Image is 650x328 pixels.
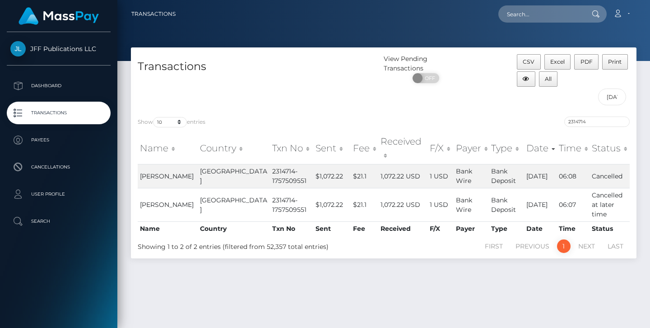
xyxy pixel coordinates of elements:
span: Excel [550,58,565,65]
td: $21.1 [351,188,379,221]
h4: Transactions [138,59,377,75]
a: Payees [7,129,111,151]
label: Show entries [138,117,205,127]
span: [PERSON_NAME] [140,172,194,180]
a: Dashboard [7,75,111,97]
td: [DATE] [524,188,557,221]
td: $1,072.22 [313,188,351,221]
th: Country: activate to sort column ascending [198,132,270,164]
span: PDF [580,58,593,65]
select: Showentries [153,117,187,127]
th: Received: activate to sort column ascending [378,132,427,164]
div: Showing 1 to 2 of 2 entries (filtered from 52,357 total entries) [138,239,335,252]
th: Txn No [270,221,313,236]
th: Name [138,221,198,236]
td: $21.1 [351,164,379,188]
span: CSV [523,58,534,65]
td: 2314714-1757509551 [270,164,313,188]
span: JFF Publications LLC [7,45,111,53]
p: User Profile [10,187,107,201]
th: Name: activate to sort column ascending [138,132,198,164]
a: 1 [557,239,571,253]
div: View Pending Transactions [384,54,468,73]
th: Payer: activate to sort column ascending [454,132,489,164]
button: Excel [544,54,571,70]
td: Cancelled [590,164,630,188]
td: [GEOGRAPHIC_DATA] [198,164,270,188]
th: Type [489,221,524,236]
span: All [545,75,552,82]
th: Sent: activate to sort column ascending [313,132,351,164]
th: Date [524,221,557,236]
th: F/X [427,221,454,236]
th: Received [378,221,427,236]
th: Fee [351,221,379,236]
p: Search [10,215,107,228]
th: Time: activate to sort column ascending [557,132,590,164]
th: Time [557,221,590,236]
input: Search... [498,5,583,23]
span: Print [608,58,622,65]
button: Print [602,54,628,70]
th: Status [590,221,630,236]
th: Txn No: activate to sort column ascending [270,132,313,164]
td: $1,072.22 [313,164,351,188]
p: Transactions [10,106,107,120]
th: Payer [454,221,489,236]
td: 1,072.22 USD [378,188,427,221]
th: Date: activate to sort column ascending [524,132,557,164]
p: Cancellations [10,160,107,174]
button: PDF [574,54,599,70]
th: Sent [313,221,351,236]
input: Search transactions [564,117,630,127]
td: 06:08 [557,164,590,188]
td: 1 USD [427,188,454,221]
td: [DATE] [524,164,557,188]
a: User Profile [7,183,111,206]
a: Transactions [131,5,176,23]
th: Type: activate to sort column ascending [489,132,524,164]
button: Column visibility [517,71,535,87]
span: OFF [418,73,440,83]
td: 06:07 [557,188,590,221]
a: Cancellations [7,156,111,178]
td: 2314714-1757509551 [270,188,313,221]
td: Bank Deposit [489,188,524,221]
a: Search [7,210,111,233]
button: CSV [517,54,541,70]
a: Transactions [7,102,111,124]
input: Date filter [598,89,627,105]
td: [GEOGRAPHIC_DATA] [198,188,270,221]
p: Dashboard [10,79,107,93]
img: MassPay Logo [19,7,99,25]
td: Bank Deposit [489,164,524,188]
th: F/X: activate to sort column ascending [427,132,454,164]
span: Bank Wire [456,196,472,214]
th: Fee: activate to sort column ascending [351,132,379,164]
td: Cancelled at later time [590,188,630,221]
td: 1 USD [427,164,454,188]
span: Bank Wire [456,167,472,185]
p: Payees [10,133,107,147]
button: All [539,71,558,87]
span: [PERSON_NAME] [140,201,194,209]
td: 1,072.22 USD [378,164,427,188]
th: Status: activate to sort column ascending [590,132,630,164]
th: Country [198,221,270,236]
img: JFF Publications LLC [10,41,26,56]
